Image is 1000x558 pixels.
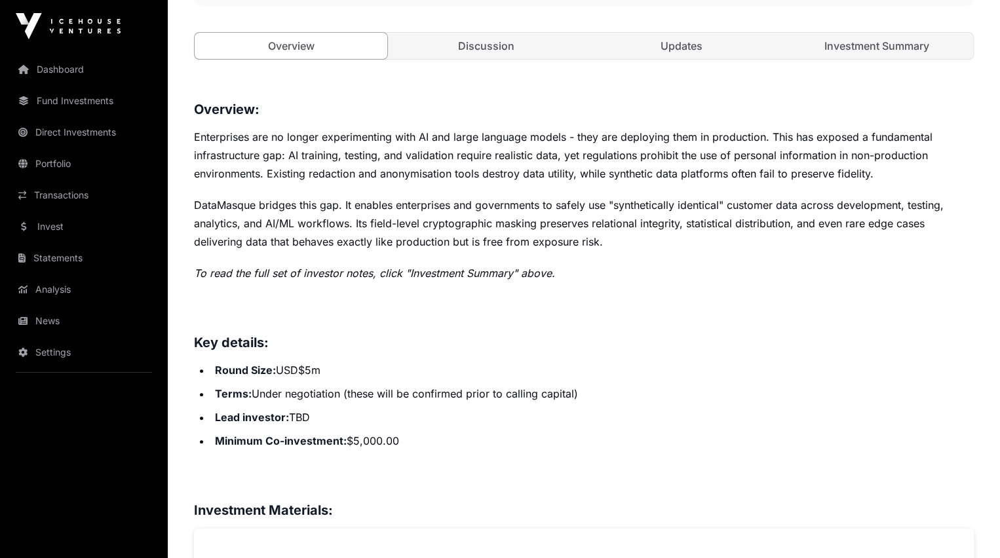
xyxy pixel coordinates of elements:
[194,128,974,183] p: Enterprises are no longer experimenting with AI and large language models - they are deploying th...
[10,307,157,335] a: News
[10,55,157,84] a: Dashboard
[194,332,974,353] h3: Key details:
[195,33,973,59] nav: Tabs
[10,149,157,178] a: Portfolio
[286,411,289,424] strong: :
[211,408,974,426] li: TBD
[10,118,157,147] a: Direct Investments
[194,32,388,60] a: Overview
[10,275,157,304] a: Analysis
[934,495,1000,558] iframe: Chat Widget
[194,99,974,120] h3: Overview:
[215,411,286,424] strong: Lead investor
[10,212,157,241] a: Invest
[16,13,121,39] img: Icehouse Ventures Logo
[194,196,974,251] p: DataMasque bridges this gap. It enables enterprises and governments to safely use "synthetically ...
[10,181,157,210] a: Transactions
[211,384,974,403] li: Under negotiation (these will be confirmed prior to calling capital)
[10,244,157,272] a: Statements
[10,338,157,367] a: Settings
[215,387,252,400] strong: Terms:
[215,363,276,377] strong: Round Size:
[390,33,583,59] a: Discussion
[585,33,778,59] a: Updates
[194,500,974,521] h3: Investment Materials:
[780,33,973,59] a: Investment Summary
[211,432,974,450] li: $5,000.00
[211,361,974,379] li: USD$5m
[10,86,157,115] a: Fund Investments
[215,434,347,447] strong: Minimum Co-investment:
[194,267,555,280] em: To read the full set of investor notes, click "Investment Summary" above.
